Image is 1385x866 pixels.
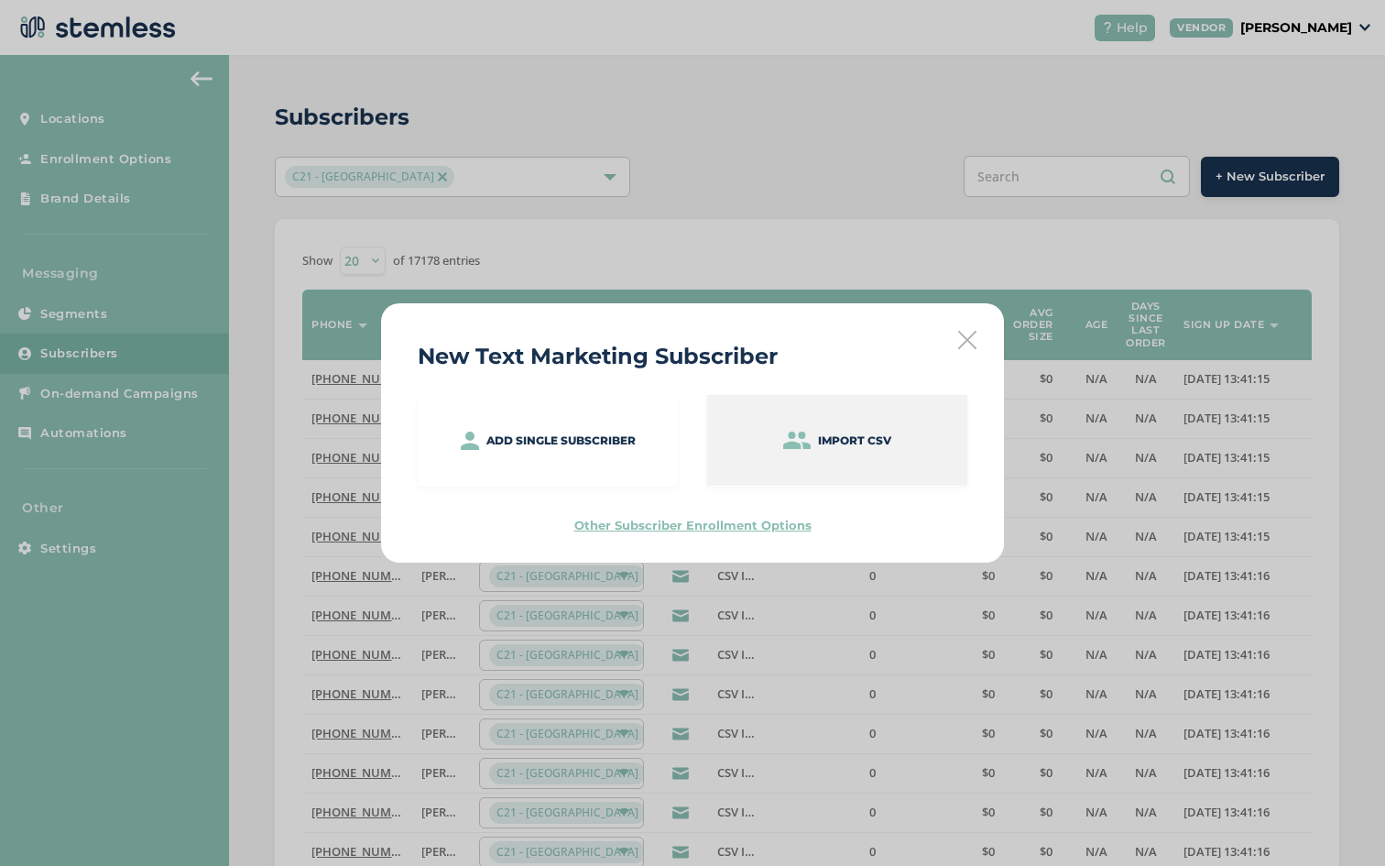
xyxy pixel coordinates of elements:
[461,432,479,450] img: icon-person-4bab5b8d.svg
[818,433,891,449] p: Import CSV
[574,518,812,532] label: Other Subscriber Enrollment Options
[1293,778,1385,866] iframe: Chat Widget
[418,340,778,373] h2: New Text Marketing Subscriber
[486,433,636,449] p: Add single subscriber
[783,432,811,449] img: icon-people-8ccbccc7.svg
